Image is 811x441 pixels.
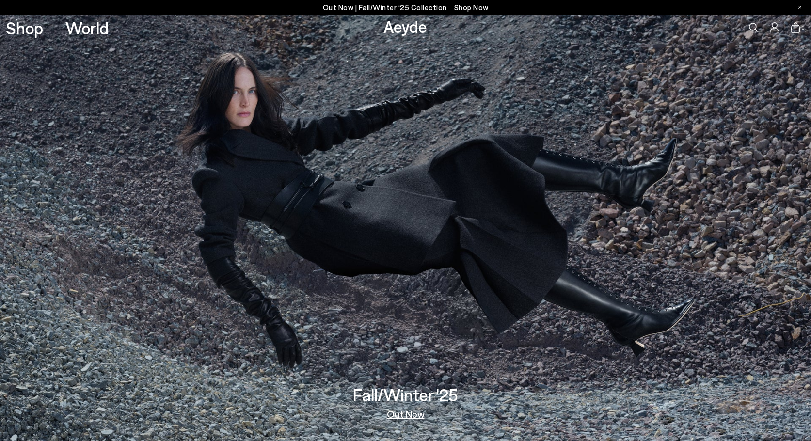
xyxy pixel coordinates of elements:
[791,22,800,33] a: 0
[383,16,427,36] a: Aeyde
[353,386,458,403] h3: Fall/Winter '25
[65,19,109,36] a: World
[323,1,489,14] p: Out Now | Fall/Winter ‘25 Collection
[387,409,425,419] a: Out Now
[454,3,489,12] span: Navigate to /collections/new-in
[800,25,805,31] span: 0
[6,19,43,36] a: Shop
